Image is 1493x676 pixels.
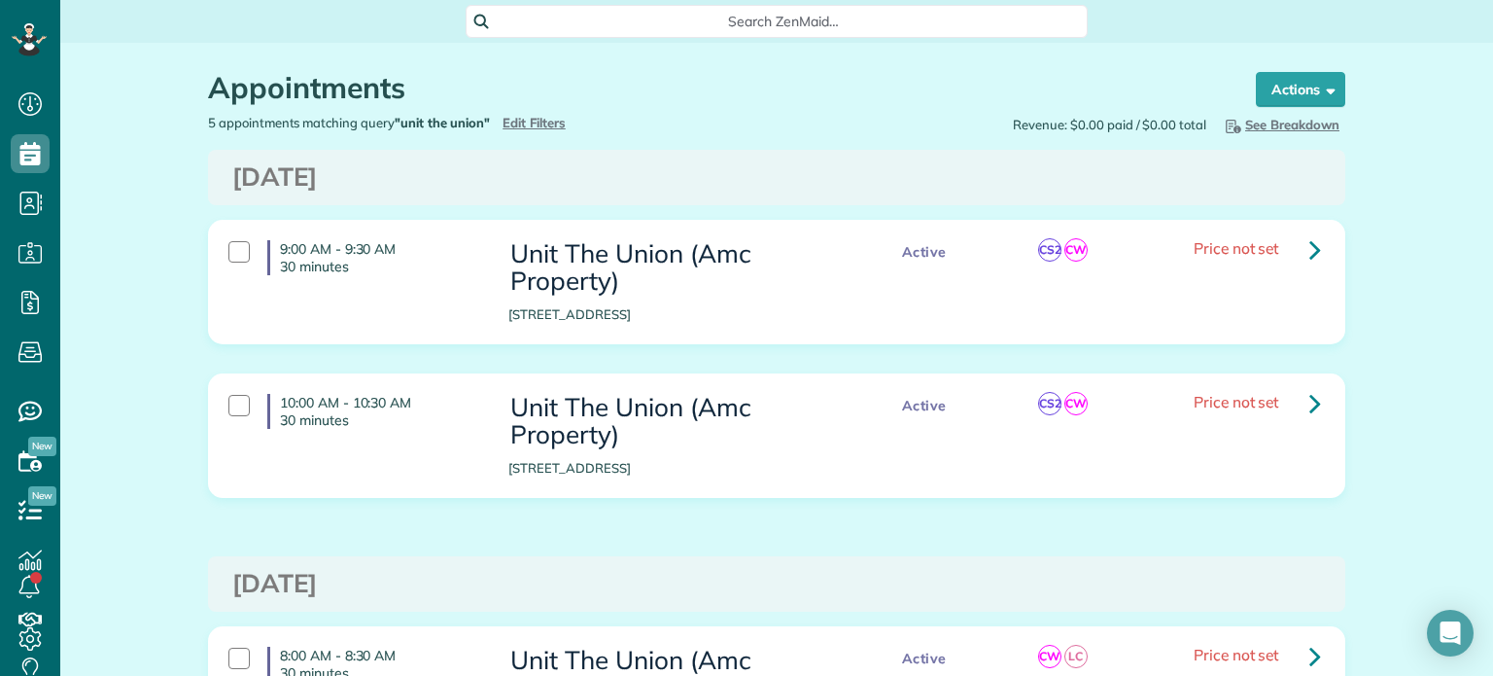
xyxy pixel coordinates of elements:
[232,570,1321,598] h3: [DATE]
[1222,117,1339,132] span: See Breakdown
[1194,392,1279,411] span: Price not set
[508,394,852,449] h3: Unit The Union (Amc Property)
[1194,238,1279,258] span: Price not set
[208,72,1219,104] h1: Appointments
[1038,645,1061,668] span: CW
[280,258,479,275] p: 30 minutes
[508,240,852,296] h3: Unit The Union (Amc Property)
[1427,610,1474,657] div: Open Intercom Messenger
[232,163,1321,192] h3: [DATE]
[28,437,56,456] span: New
[193,114,777,132] div: 5 appointments matching query
[28,486,56,506] span: New
[892,647,956,671] span: Active
[267,240,479,275] h4: 9:00 AM - 9:30 AM
[508,459,852,478] p: [STREET_ADDRESS]
[267,394,479,429] h4: 10:00 AM - 10:30 AM
[892,394,956,418] span: Active
[1038,238,1061,262] span: CS2
[1256,72,1345,107] button: Actions
[1064,238,1088,262] span: CW
[1013,116,1206,134] span: Revenue: $0.00 paid / $0.00 total
[395,115,490,130] strong: "unit the union"
[280,411,479,429] p: 30 minutes
[1064,645,1088,668] span: LC
[1064,392,1088,415] span: CW
[892,240,956,265] span: Active
[508,305,852,324] p: [STREET_ADDRESS]
[1194,645,1279,664] span: Price not set
[1216,114,1345,135] button: See Breakdown
[1038,392,1061,415] span: CS2
[503,115,566,130] a: Edit Filters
